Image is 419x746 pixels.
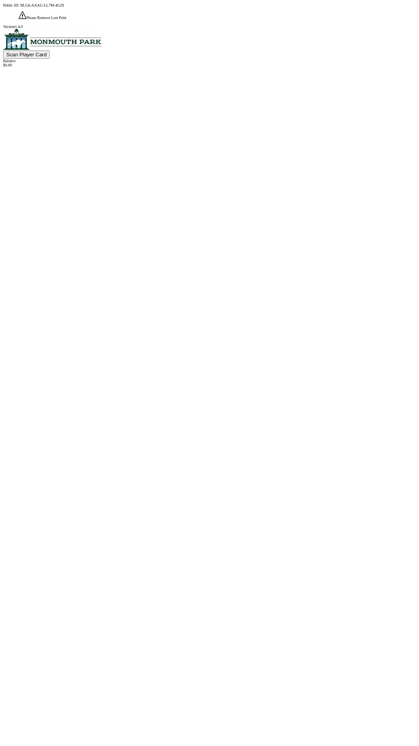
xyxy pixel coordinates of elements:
[20,3,64,7] span: NLG6-AAAU-LL7M-4GJX
[3,29,101,50] img: venue logo
[3,59,416,63] div: Balance
[3,51,50,59] button: Scan Player Card
[3,3,416,7] div: Public ID:
[3,24,416,29] div: Version 1.4.0
[26,16,66,20] span: Please Remove Last Print
[3,63,416,67] div: $ 0.00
